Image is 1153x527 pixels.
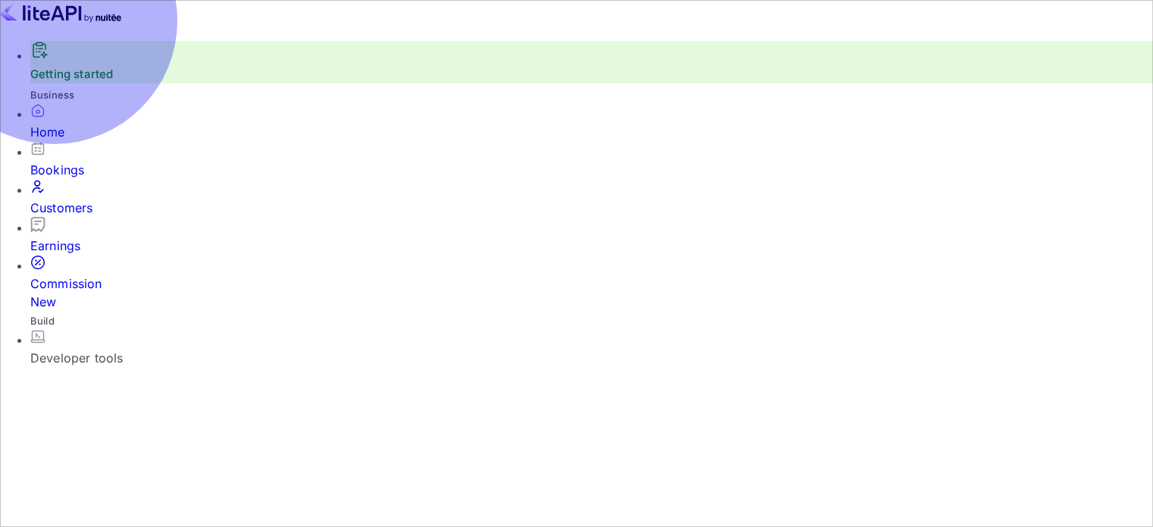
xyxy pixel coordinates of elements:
a: Customers [30,179,1153,217]
a: Getting started [30,67,113,81]
div: Getting started [30,41,1153,83]
a: Earnings [30,217,1153,255]
div: Developer tools [30,349,1153,367]
div: New [30,293,1153,311]
a: Bookings [30,141,1153,179]
div: Bookings [30,161,1153,179]
a: Home [30,103,1153,141]
span: Business [30,89,74,101]
a: CommissionNew [30,255,1153,311]
div: Commission [30,274,1153,311]
span: Build [30,315,55,327]
div: Customers [30,199,1153,217]
div: Home [30,123,1153,141]
div: Earnings [30,237,1153,255]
